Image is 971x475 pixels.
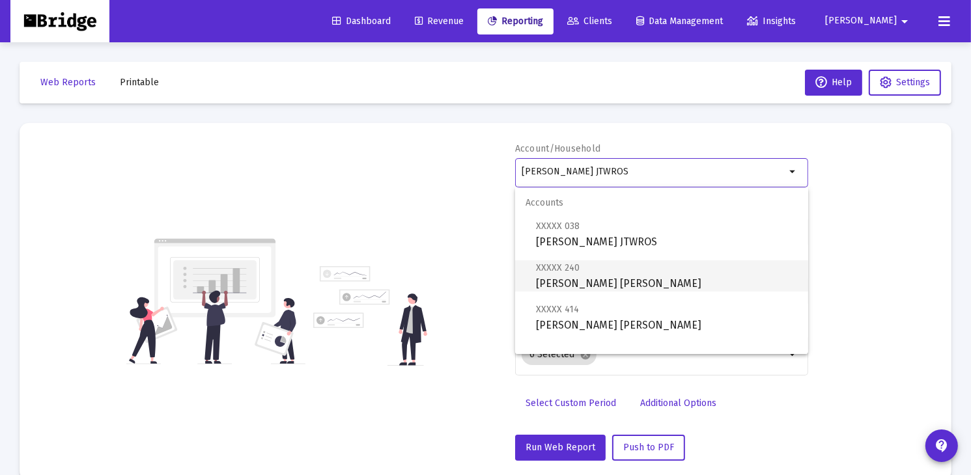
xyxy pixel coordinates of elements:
[515,187,808,219] span: Accounts
[785,164,801,180] mat-icon: arrow_drop_down
[623,442,674,453] span: Push to PDF
[120,77,159,88] span: Printable
[612,435,685,461] button: Push to PDF
[322,8,401,34] a: Dashboard
[567,16,612,27] span: Clients
[536,262,580,273] span: XXXXX 240
[415,16,464,27] span: Revenue
[536,304,579,315] span: XXXXX 414
[30,70,106,96] button: Web Reports
[488,16,543,27] span: Reporting
[522,344,597,365] mat-chip: 6 Selected
[805,70,862,96] button: Help
[332,16,391,27] span: Dashboard
[897,8,912,34] mat-icon: arrow_drop_down
[515,435,606,461] button: Run Web Report
[580,349,591,360] mat-icon: cancel
[477,8,554,34] a: Reporting
[126,237,305,366] img: reporting
[737,8,806,34] a: Insights
[626,8,733,34] a: Data Management
[522,167,785,177] input: Search or select an account or household
[896,77,930,88] span: Settings
[785,347,801,362] mat-icon: arrow_drop_down
[815,77,852,88] span: Help
[809,8,928,34] button: [PERSON_NAME]
[536,221,580,232] span: XXXXX 038
[526,442,595,453] span: Run Web Report
[747,16,796,27] span: Insights
[20,8,100,34] img: Dashboard
[109,70,169,96] button: Printable
[636,16,723,27] span: Data Management
[515,143,601,154] label: Account/Household
[869,70,941,96] button: Settings
[515,344,808,375] span: Households
[934,438,950,454] mat-icon: contact_support
[536,218,798,250] span: [PERSON_NAME] JTWROS
[404,8,474,34] a: Revenue
[557,8,623,34] a: Clients
[640,398,716,409] span: Additional Options
[536,260,798,292] span: [PERSON_NAME] [PERSON_NAME]
[526,398,616,409] span: Select Custom Period
[522,342,785,368] mat-chip-list: Selection
[40,77,96,88] span: Web Reports
[825,16,897,27] span: [PERSON_NAME]
[536,301,798,333] span: [PERSON_NAME] [PERSON_NAME]
[313,266,427,366] img: reporting-alt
